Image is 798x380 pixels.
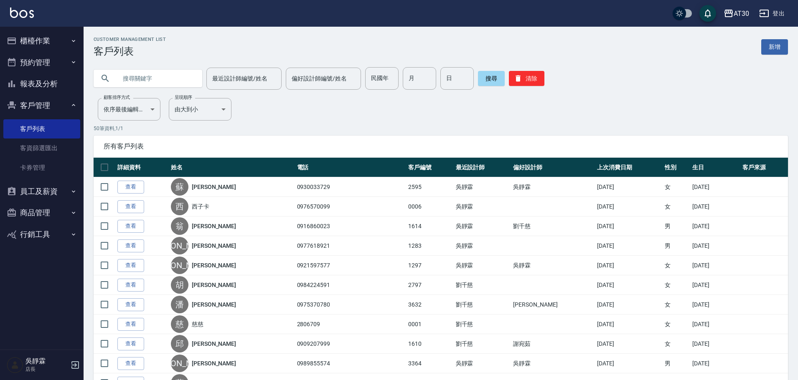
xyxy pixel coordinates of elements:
td: [DATE] [595,315,663,334]
td: 男 [663,216,690,236]
td: [DATE] [595,295,663,315]
button: save [699,5,716,22]
td: [DATE] [690,216,740,236]
td: 男 [663,354,690,373]
td: 2806709 [295,315,406,334]
td: [DATE] [595,197,663,216]
td: 女 [663,295,690,315]
td: [DATE] [595,334,663,354]
td: [DATE] [595,354,663,373]
a: 西子卡 [192,202,209,211]
div: 潘 [171,296,188,313]
div: 西 [171,198,188,215]
td: 1610 [406,334,454,354]
th: 電話 [295,158,406,177]
td: 劉千慈 [454,315,511,334]
div: 翁 [171,217,188,235]
th: 客戶來源 [740,158,788,177]
td: [DATE] [690,354,740,373]
td: 男 [663,236,690,256]
td: 女 [663,256,690,275]
a: [PERSON_NAME] [192,359,236,367]
th: 性別 [663,158,690,177]
a: 慈慈 [192,320,203,328]
th: 客戶編號 [406,158,454,177]
a: [PERSON_NAME] [192,222,236,230]
button: 櫃檯作業 [3,30,80,52]
a: 查看 [117,200,144,213]
td: 2595 [406,177,454,197]
a: 客戶列表 [3,119,80,138]
th: 姓名 [169,158,295,177]
div: 邱 [171,335,188,352]
div: 慈 [171,315,188,333]
button: 報表及分析 [3,73,80,95]
span: 所有客戶列表 [104,142,778,151]
a: 查看 [117,259,144,272]
td: 3632 [406,295,454,315]
th: 偏好設計師 [511,158,595,177]
h3: 客戶列表 [94,45,166,57]
td: 1297 [406,256,454,275]
td: 0989855574 [295,354,406,373]
button: AT30 [720,5,752,22]
td: 女 [663,275,690,295]
th: 生日 [690,158,740,177]
td: [DATE] [690,315,740,334]
th: 詳細資料 [115,158,169,177]
button: 行銷工具 [3,224,80,245]
h5: 吳靜霖 [25,357,68,365]
td: 0984224591 [295,275,406,295]
td: [DATE] [595,216,663,236]
div: AT30 [734,8,749,19]
td: 1283 [406,236,454,256]
div: [PERSON_NAME] [171,355,188,372]
p: 50 筆資料, 1 / 1 [94,125,788,132]
a: [PERSON_NAME] [192,281,236,289]
td: [PERSON_NAME] [511,295,595,315]
td: 女 [663,315,690,334]
a: 卡券管理 [3,158,80,177]
td: 0930033729 [295,177,406,197]
a: 查看 [117,298,144,311]
td: [DATE] [595,275,663,295]
td: [DATE] [595,236,663,256]
td: 0909207999 [295,334,406,354]
td: 謝宛茹 [511,334,595,354]
a: 查看 [117,337,144,350]
button: 登出 [756,6,788,21]
button: 預約管理 [3,52,80,73]
td: [DATE] [690,197,740,216]
a: [PERSON_NAME] [192,183,236,191]
td: 3364 [406,354,454,373]
label: 呈現順序 [175,94,192,101]
th: 最近設計師 [454,158,511,177]
td: [DATE] [690,334,740,354]
a: 查看 [117,181,144,194]
td: 劉千慈 [454,275,511,295]
td: 吳靜霖 [454,177,511,197]
a: 查看 [117,357,144,370]
td: 0916860023 [295,216,406,236]
div: [PERSON_NAME] [171,257,188,274]
a: 新增 [761,39,788,55]
button: 商品管理 [3,202,80,224]
td: [DATE] [690,177,740,197]
img: Logo [10,8,34,18]
div: [PERSON_NAME] [171,237,188,254]
td: [DATE] [690,256,740,275]
div: 胡 [171,276,188,294]
td: 吳靜霖 [454,236,511,256]
td: 吳靜霖 [511,354,595,373]
button: 清除 [509,71,544,86]
td: 2797 [406,275,454,295]
td: 吳靜霖 [511,177,595,197]
a: 查看 [117,279,144,292]
button: 客戶管理 [3,95,80,116]
td: 劉千慈 [511,216,595,236]
a: 查看 [117,220,144,233]
div: 蘇 [171,178,188,196]
td: 0977618921 [295,236,406,256]
td: 1614 [406,216,454,236]
a: [PERSON_NAME] [192,340,236,348]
